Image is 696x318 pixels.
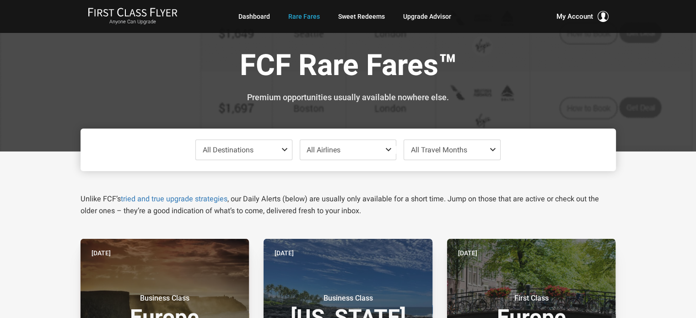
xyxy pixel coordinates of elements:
[81,193,616,217] p: Unlike FCF’s , our Daily Alerts (below) are usually only available for a short time. Jump on thos...
[203,146,254,154] span: All Destinations
[87,49,609,85] h1: FCF Rare Fares™
[87,93,609,102] h3: Premium opportunities usually available nowhere else.
[411,146,467,154] span: All Travel Months
[275,248,294,258] time: [DATE]
[556,11,593,22] span: My Account
[403,8,451,25] a: Upgrade Advisor
[121,194,227,203] a: tried and true upgrade strategies
[474,294,588,303] small: First Class
[92,248,111,258] time: [DATE]
[338,8,385,25] a: Sweet Redeems
[556,11,609,22] button: My Account
[458,248,477,258] time: [DATE]
[238,8,270,25] a: Dashboard
[108,294,222,303] small: Business Class
[288,8,320,25] a: Rare Fares
[88,19,178,25] small: Anyone Can Upgrade
[88,7,178,17] img: First Class Flyer
[291,294,405,303] small: Business Class
[307,146,340,154] span: All Airlines
[88,7,178,26] a: First Class FlyerAnyone Can Upgrade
